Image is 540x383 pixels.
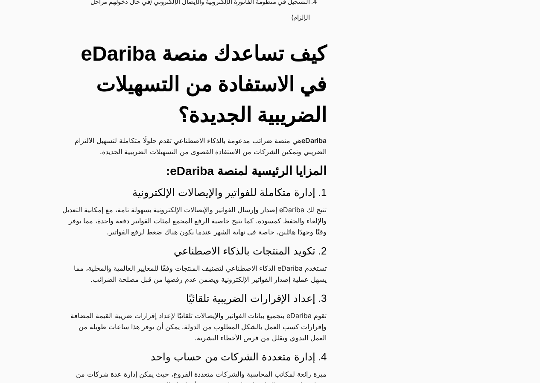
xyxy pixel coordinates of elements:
a: eDariba [301,135,327,146]
h4: 2. تكويد المنتجات بالذكاء الاصطناعي [61,244,327,258]
h3: المزايا الرئيسية لمنصة eDariba: [61,164,327,179]
p: تستخدم eDariba الذكاء الاصطناعي لتصنيف المنتجات وفقًا للمعايير العالمية والمحلية، مما يسهل عملية ... [61,263,327,285]
h4: 3. إعداد الإقرارات الضريبية تلقائيًا [61,291,327,306]
h4: 1. إدارة متكاملة للفواتير والإيصالات الإلكترونية [61,185,327,200]
h2: كيف تساعدك منصة eDariba في الاستفادة من التسهيلات الضريبية الجديدة؟ [61,38,327,131]
h4: 4. إدارة متعددة الشركات من حساب واحد [61,350,327,364]
p: تتيح لك eDariba إصدار وإرسال الفواتير والإيصالات الإلكترونية بسهولة تامة، مع إمكانية التعديل والإ... [61,204,327,237]
p: هي منصة ضرائب مدعومة بالذكاء الاصطناعي تقدم حلولًا متكاملة لتسهيل الالتزام الضريبي وتمكين الشركات... [61,135,327,157]
p: تقوم eDariba بتجميع بيانات الفواتير والإيصالات تلقائيًا لإعداد إقرارات ضريبة القيمة المضافة وإقرا... [61,310,327,343]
